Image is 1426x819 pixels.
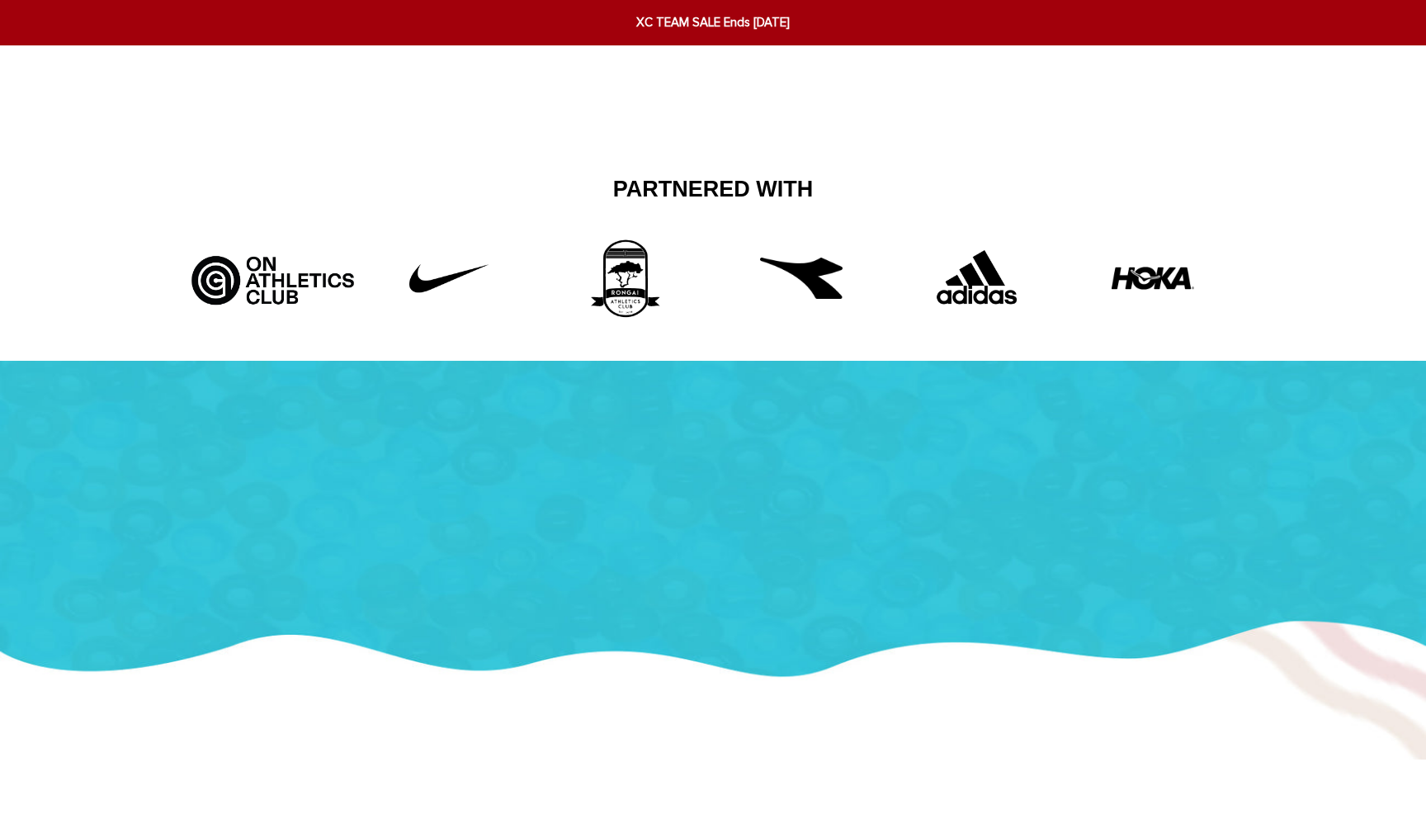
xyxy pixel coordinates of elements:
[197,176,1229,204] h2: Partnered With
[185,237,361,310] img: Artboard_5_bcd5fb9d-526a-4748-82a7-e4a7ed1c43f8.jpg
[387,237,511,320] img: Untitled-1_42f22808-10d6-43b8-a0fd-fffce8cf9462.png
[1112,237,1194,320] img: HOKA-logo.webp
[437,13,988,32] span: XC TEAM SALE Ends [DATE]
[760,237,843,320] img: free-diadora-logo-icon-download-in-svg-png-gif-file-formats--brand-fashion-pack-logos-icons-28542...
[915,237,1039,320] img: Adidas.png
[563,237,687,320] img: 3rd_partner.png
